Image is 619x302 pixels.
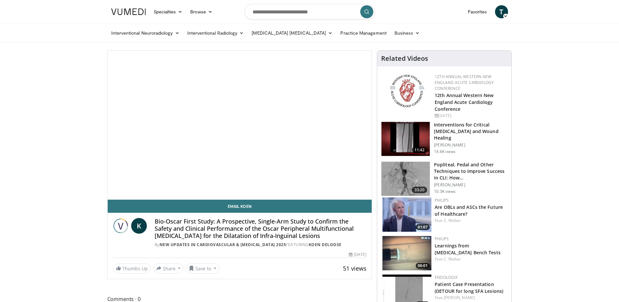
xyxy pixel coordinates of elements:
a: Learnings from [MEDICAL_DATA] Bench Tests [435,243,501,256]
a: New Updates in Cardiovascular & [MEDICAL_DATA] 2025 [160,242,286,247]
button: Share [153,263,184,274]
h3: Popliteal, Pedal and Other Techniques to Improve Success in CLI: How… [434,161,507,181]
a: Philips [435,197,449,203]
img: 0547a951-2e8b-4df6-bc87-cc102613d05c.150x105_q85_crop-smart_upscale.jpg [382,236,431,270]
div: Feat. [435,295,506,301]
a: Thumbs Up [113,263,151,274]
a: 11:42 Interventions for Critical [MEDICAL_DATA] and Wound Healing [PERSON_NAME] 14.6K views [381,122,507,156]
h4: Related Videos [381,55,428,62]
a: C. Walker [444,218,461,223]
img: 243716_0000_1.png.150x105_q85_crop-smart_upscale.jpg [381,122,430,156]
a: 12th Annual Western New England Acute Cardiology Conference [435,74,494,91]
a: 12th Annual Western New England Acute Cardiology Conference [435,92,493,112]
div: Feat. [435,256,506,262]
input: Search topics, interventions [244,4,375,20]
img: 75a3f960-6a0f-456d-866c-450ec948de62.150x105_q85_crop-smart_upscale.jpg [382,197,431,232]
a: 01:07 [382,197,431,232]
a: Practice Management [336,26,390,40]
p: [PERSON_NAME] [434,182,507,188]
span: 33:20 [412,187,427,193]
h3: Interventions for Critical [MEDICAL_DATA] and Wound Healing [434,122,507,141]
span: 06:01 [416,263,430,269]
a: Philips [435,236,449,242]
div: By FEATURING [155,242,366,248]
a: Are OBLs and ASCs the Future of Healthcare? [435,204,503,217]
p: 14.6K views [434,149,456,154]
button: Save to [186,263,219,274]
a: [MEDICAL_DATA] [MEDICAL_DATA] [248,26,336,40]
div: Feat. [435,218,506,224]
a: Email Koen [108,200,372,213]
img: New Updates in Cardiovascular & Interventional Radiology 2025 [113,218,129,234]
a: Business [391,26,424,40]
div: [DATE] [435,113,506,119]
a: Interventional Radiology [183,26,248,40]
a: Interventional Neuroradiology [107,26,183,40]
a: Endologix [435,275,457,280]
video-js: Video Player [108,51,372,200]
a: 06:01 [382,236,431,270]
span: 51 views [343,264,366,272]
p: 10.3K views [434,189,456,194]
a: Koen Deloose [309,242,342,247]
a: Favorites [464,5,491,18]
a: T [495,5,508,18]
img: 0954f259-7907-4053-a817-32a96463ecc8.png.150x105_q85_autocrop_double_scale_upscale_version-0.2.png [389,74,425,108]
a: [PERSON_NAME] [444,295,475,300]
a: C. Walker [444,256,461,262]
div: [DATE] [349,252,366,258]
a: K [131,218,147,234]
span: 11:42 [412,147,427,153]
span: 01:07 [416,224,430,230]
img: T6d-rUZNqcn4uJqH4xMDoxOjBrO-I4W8.150x105_q85_crop-smart_upscale.jpg [381,162,430,196]
h4: Bio-Oscar First Study: A Prospective, Single-Arm Study to Confirm the Safety and Clinical Perform... [155,218,366,239]
a: Browse [186,5,216,18]
p: [PERSON_NAME] [434,143,507,148]
a: Patient Case Presentation (DETOUR for long SFA Lesions) [435,281,503,294]
a: Specialties [150,5,187,18]
a: 33:20 Popliteal, Pedal and Other Techniques to Improve Success in CLI: How… [PERSON_NAME] 10.3K v... [381,161,507,196]
img: VuMedi Logo [111,8,146,15]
